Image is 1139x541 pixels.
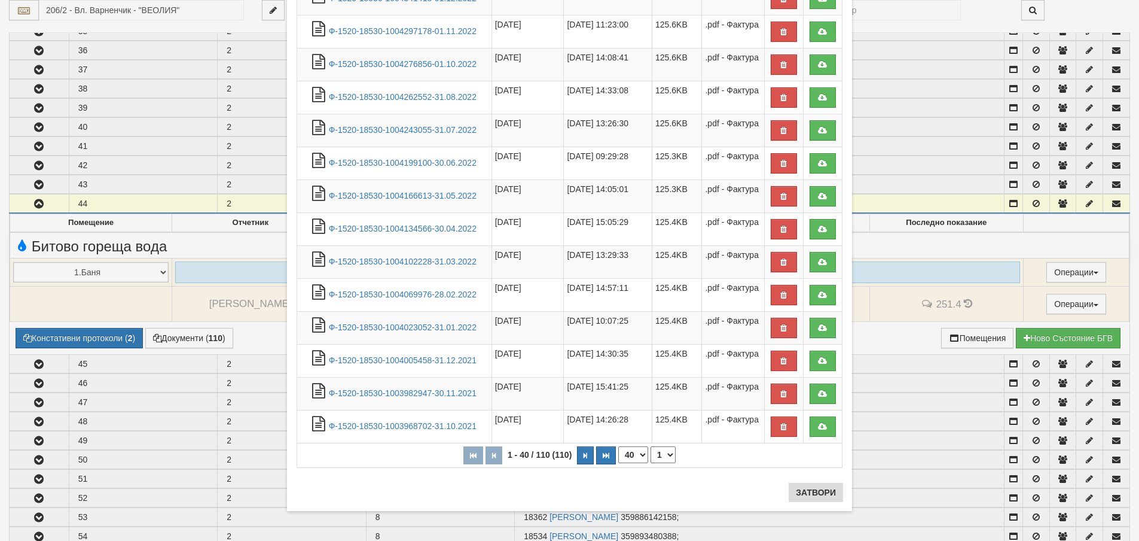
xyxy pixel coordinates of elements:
a: Ф-1520-18530-1004276856-01.10.2022 [329,59,477,69]
td: [DATE] 11:23:00 [564,15,652,48]
td: 125.4KB [652,245,702,278]
tr: Ф-1520-18530-1003968702-31.10.2021.pdf - Фактура [297,410,842,443]
td: .pdf - Фактура [702,81,765,114]
tr: Ф-1520-18530-1004297178-01.11.2022.pdf - Фактура [297,15,842,48]
td: [DATE] 14:08:41 [564,48,652,81]
td: 125.3KB [652,180,702,212]
td: .pdf - Фактура [702,180,765,212]
td: 125.4KB [652,377,702,410]
a: Ф-1520-18530-1004134566-30.04.2022 [329,224,477,233]
select: Брой редове на страница [618,446,648,463]
td: [DATE] [491,180,564,212]
a: Ф-1520-18530-1004069976-28.02.2022 [329,290,477,299]
td: [DATE] 14:05:01 [564,180,652,212]
tr: Ф-1520-18530-1004166613-31.05.2022.pdf - Фактура [297,180,842,212]
td: 125.4KB [652,278,702,311]
td: [DATE] 13:26:30 [564,114,652,147]
button: Първа страница [463,446,483,464]
td: [DATE] 14:26:28 [564,410,652,443]
button: Следваща страница [577,446,594,464]
tr: Ф-1520-18530-1004134566-30.04.2022.pdf - Фактура [297,212,842,245]
td: .pdf - Фактура [702,377,765,410]
td: [DATE] 15:05:29 [564,212,652,245]
tr: Ф-1520-18530-1004276856-01.10.2022.pdf - Фактура [297,48,842,81]
a: Ф-1520-18530-1003982947-30.11.2021 [329,388,477,398]
a: Ф-1520-18530-1004199100-30.06.2022 [329,158,477,168]
td: [DATE] [491,278,564,311]
td: [DATE] [491,81,564,114]
tr: Ф-1520-18530-1003982947-30.11.2021.pdf - Фактура [297,377,842,410]
td: 125.6KB [652,81,702,114]
td: [DATE] 09:29:28 [564,147,652,180]
a: Ф-1520-18530-1004023052-31.01.2022 [329,323,477,332]
td: .pdf - Фактура [702,212,765,245]
td: 125.4KB [652,410,702,443]
td: [DATE] [491,48,564,81]
td: [DATE] [491,377,564,410]
tr: Ф-1520-18530-1004243055-31.07.2022.pdf - Фактура [297,114,842,147]
td: 125.3KB [652,147,702,180]
td: [DATE] [491,344,564,377]
tr: Ф-1520-18530-1004023052-31.01.2022.pdf - Фактура [297,311,842,344]
td: [DATE] 13:29:33 [564,245,652,278]
td: 125.6KB [652,15,702,48]
td: 125.4KB [652,311,702,344]
button: Затвори [789,483,843,502]
tr: Ф-1520-18530-1004262552-31.08.2022.pdf - Фактура [297,81,842,114]
td: [DATE] 10:07:25 [564,311,652,344]
a: Ф-1520-18530-1004297178-01.11.2022 [329,26,477,36]
button: Последна страница [596,446,616,464]
tr: Ф-1520-18530-1004069976-28.02.2022.pdf - Фактура [297,278,842,311]
td: [DATE] 14:30:35 [564,344,652,377]
td: .pdf - Фактура [702,147,765,180]
td: [DATE] 14:57:11 [564,278,652,311]
td: 125.6KB [652,48,702,81]
a: Ф-1520-18530-1004102228-31.03.2022 [329,257,477,266]
tr: Ф-1520-18530-1004199100-30.06.2022.pdf - Фактура [297,147,842,180]
span: 1 - 40 / 110 (110) [505,450,575,460]
a: Ф-1520-18530-1004243055-31.07.2022 [329,125,477,135]
button: Предишна страница [485,446,502,464]
td: [DATE] [491,311,564,344]
tr: Ф-1520-18530-1004005458-31.12.2021.pdf - Фактура [297,344,842,377]
td: [DATE] [491,245,564,278]
td: 125.4KB [652,212,702,245]
td: .pdf - Фактура [702,15,765,48]
select: Страница номер [651,446,676,463]
td: .pdf - Фактура [702,278,765,311]
td: [DATE] [491,410,564,443]
td: 125.4KB [652,344,702,377]
td: .pdf - Фактура [702,48,765,81]
a: Ф-1520-18530-1004005458-31.12.2021 [329,355,477,365]
td: [DATE] 15:41:25 [564,377,652,410]
a: Ф-1520-18530-1004166613-31.05.2022 [329,191,477,200]
td: .pdf - Фактура [702,245,765,278]
td: .pdf - Фактура [702,344,765,377]
a: Ф-1520-18530-1004262552-31.08.2022 [329,92,477,102]
tr: Ф-1520-18530-1004102228-31.03.2022.pdf - Фактура [297,245,842,278]
a: Ф-1520-18530-1003968702-31.10.2021 [329,421,477,431]
td: [DATE] [491,147,564,180]
td: [DATE] 14:33:08 [564,81,652,114]
td: [DATE] [491,114,564,147]
td: .pdf - Фактура [702,311,765,344]
td: [DATE] [491,15,564,48]
td: .pdf - Фактура [702,410,765,443]
td: [DATE] [491,212,564,245]
td: .pdf - Фактура [702,114,765,147]
td: 125.6KB [652,114,702,147]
